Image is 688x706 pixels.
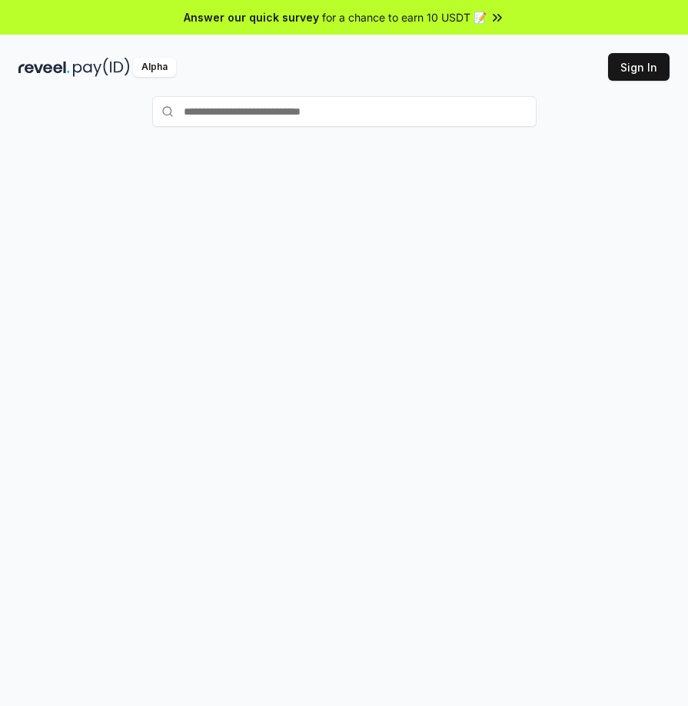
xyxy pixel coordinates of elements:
[73,58,130,77] img: pay_id
[184,9,319,25] span: Answer our quick survey
[18,58,70,77] img: reveel_dark
[322,9,487,25] span: for a chance to earn 10 USDT 📝
[608,53,670,81] button: Sign In
[133,58,176,77] div: Alpha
